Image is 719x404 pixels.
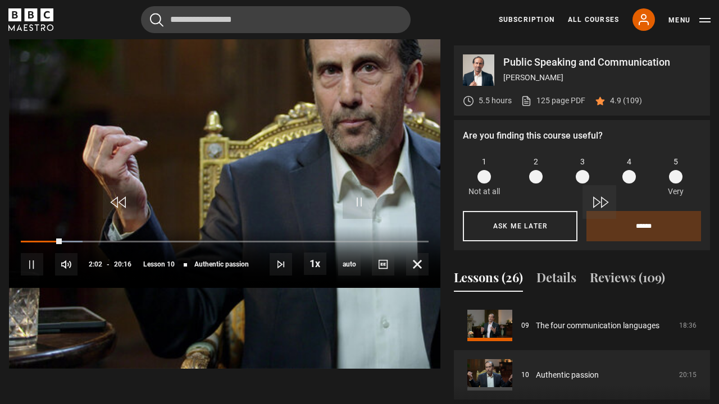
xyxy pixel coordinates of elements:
[89,254,102,274] span: 2:02
[107,260,110,268] span: -
[454,268,523,292] button: Lessons (26)
[55,253,78,276] button: Mute
[536,268,576,292] button: Details
[338,253,361,276] div: Current quality: 720p
[627,156,631,168] span: 4
[521,95,585,107] a: 125 page PDF
[270,253,292,276] button: Next Lesson
[482,156,486,168] span: 1
[674,156,678,168] span: 5
[580,156,585,168] span: 3
[406,253,429,276] button: Fullscreen
[143,261,175,268] span: Lesson 10
[536,320,659,332] a: The four communication languages
[568,15,619,25] a: All Courses
[468,186,500,198] p: Not at all
[534,156,538,168] span: 2
[304,252,326,275] button: Playback Rate
[8,8,53,31] svg: BBC Maestro
[338,253,361,276] span: auto
[141,6,411,33] input: Search
[668,15,711,26] button: Toggle navigation
[463,129,701,143] p: Are you finding this course useful?
[499,15,554,25] a: Subscription
[503,57,701,67] p: Public Speaking and Communication
[150,13,163,27] button: Submit the search query
[114,254,131,274] span: 20:16
[610,95,642,107] p: 4.9 (109)
[479,95,512,107] p: 5.5 hours
[372,253,394,276] button: Captions
[536,369,599,381] a: Authentic passion
[194,261,249,268] span: Authentic passion
[503,72,701,84] p: [PERSON_NAME]
[21,253,43,276] button: Pause
[9,45,440,288] video-js: Video Player
[665,186,686,198] p: Very
[590,268,665,292] button: Reviews (109)
[21,241,429,243] div: Progress Bar
[463,211,577,241] button: Ask me later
